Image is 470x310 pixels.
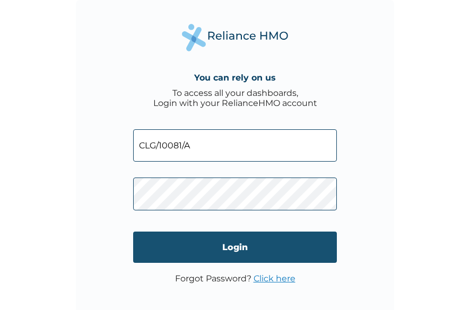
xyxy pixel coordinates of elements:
input: Login [133,232,337,263]
p: Forgot Password? [175,273,295,284]
div: To access all your dashboards, Login with your RelianceHMO account [153,88,317,108]
h4: You can rely on us [194,73,276,83]
a: Click here [254,273,295,284]
img: Reliance Health's Logo [182,24,288,51]
input: Email address or HMO ID [133,129,337,162]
